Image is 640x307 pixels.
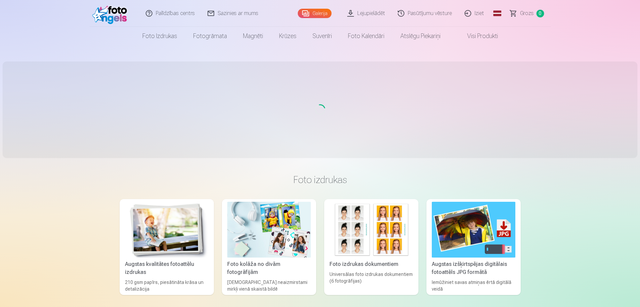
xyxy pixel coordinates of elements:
[227,202,311,258] img: Foto kolāža no divām fotogrāfijām
[304,27,340,45] a: Suvenīri
[426,199,521,295] a: Augstas izšķirtspējas digitālais fotoattēls JPG formātāAugstas izšķirtspējas digitālais fotoattēl...
[432,202,515,258] img: Augstas izšķirtspējas digitālais fotoattēls JPG formātā
[122,279,211,292] div: 210 gsm papīrs, piesātināta krāsa un detalizācija
[330,202,413,258] img: Foto izdrukas dokumentiem
[134,27,185,45] a: Foto izdrukas
[222,199,316,295] a: Foto kolāža no divām fotogrāfijāmFoto kolāža no divām fotogrāfijām[DEMOGRAPHIC_DATA] neaizmirstam...
[429,279,518,292] div: Iemūžiniet savas atmiņas ērtā digitālā veidā
[92,3,131,24] img: /fa1
[271,27,304,45] a: Krūzes
[298,9,332,18] a: Galerija
[125,174,515,186] h3: Foto izdrukas
[327,271,416,292] div: Universālas foto izdrukas dokumentiem (6 fotogrāfijas)
[324,199,418,295] a: Foto izdrukas dokumentiemFoto izdrukas dokumentiemUniversālas foto izdrukas dokumentiem (6 fotogr...
[225,260,313,276] div: Foto kolāža no divām fotogrāfijām
[122,260,211,276] div: Augstas kvalitātes fotoattēlu izdrukas
[392,27,449,45] a: Atslēgu piekariņi
[520,9,534,17] span: Grozs
[185,27,235,45] a: Fotogrāmata
[327,260,416,268] div: Foto izdrukas dokumentiem
[120,199,214,295] a: Augstas kvalitātes fotoattēlu izdrukasAugstas kvalitātes fotoattēlu izdrukas210 gsm papīrs, piesā...
[536,10,544,17] span: 0
[340,27,392,45] a: Foto kalendāri
[125,202,209,258] img: Augstas kvalitātes fotoattēlu izdrukas
[225,279,313,292] div: [DEMOGRAPHIC_DATA] neaizmirstami mirkļi vienā skaistā bildē
[429,260,518,276] div: Augstas izšķirtspējas digitālais fotoattēls JPG formātā
[235,27,271,45] a: Magnēti
[449,27,506,45] a: Visi produkti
